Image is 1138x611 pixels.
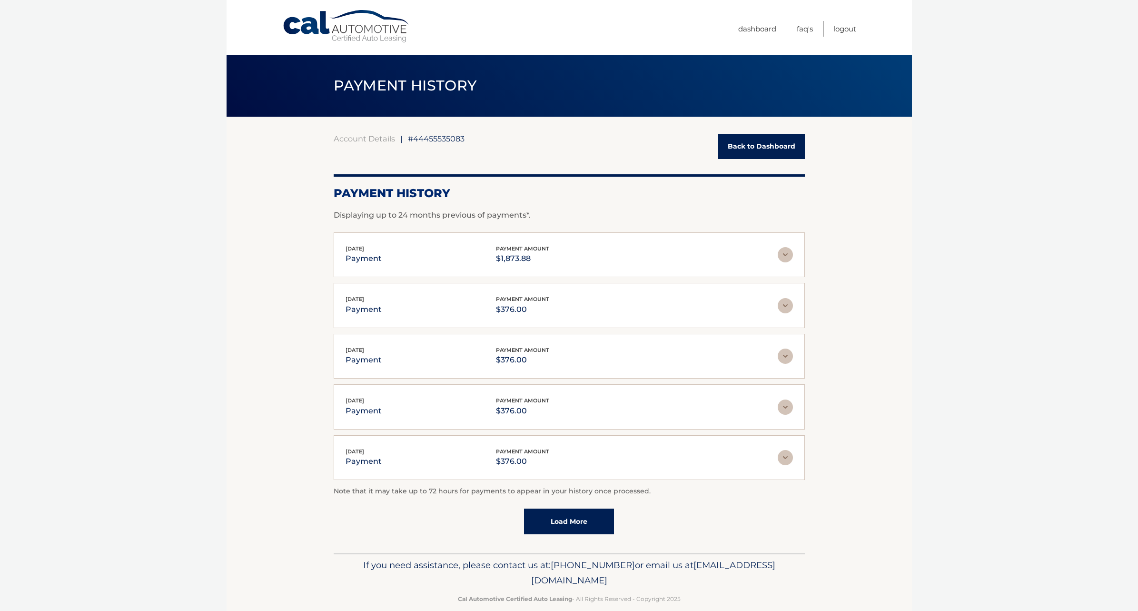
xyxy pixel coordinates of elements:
[524,509,614,534] a: Load More
[496,397,549,404] span: payment amount
[551,560,635,571] span: [PHONE_NUMBER]
[346,455,382,468] p: payment
[346,303,382,316] p: payment
[334,134,395,143] a: Account Details
[778,400,793,415] img: accordion-rest.svg
[496,252,549,265] p: $1,873.88
[346,353,382,367] p: payment
[334,77,477,94] span: PAYMENT HISTORY
[346,245,364,252] span: [DATE]
[334,486,805,497] p: Note that it may take up to 72 hours for payments to appear in your history once processed.
[346,448,364,455] span: [DATE]
[346,397,364,404] span: [DATE]
[282,10,411,43] a: Cal Automotive
[346,252,382,265] p: payment
[833,21,856,37] a: Logout
[718,134,805,159] a: Back to Dashboard
[496,353,549,367] p: $376.00
[346,296,364,302] span: [DATE]
[496,455,549,468] p: $376.00
[458,595,572,602] strong: Cal Automotive Certified Auto Leasing
[334,186,805,200] h2: Payment History
[797,21,813,37] a: FAQ's
[346,347,364,353] span: [DATE]
[496,245,549,252] span: payment amount
[778,247,793,262] img: accordion-rest.svg
[531,560,775,586] span: [EMAIL_ADDRESS][DOMAIN_NAME]
[340,558,799,588] p: If you need assistance, please contact us at: or email us at
[778,450,793,465] img: accordion-rest.svg
[346,404,382,418] p: payment
[496,448,549,455] span: payment amount
[496,296,549,302] span: payment amount
[408,134,465,143] span: #44455535083
[778,349,793,364] img: accordion-rest.svg
[334,210,805,221] p: Displaying up to 24 months previous of payments*.
[340,594,799,604] p: - All Rights Reserved - Copyright 2025
[496,404,549,418] p: $376.00
[496,303,549,316] p: $376.00
[400,134,403,143] span: |
[778,298,793,313] img: accordion-rest.svg
[738,21,776,37] a: Dashboard
[496,347,549,353] span: payment amount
